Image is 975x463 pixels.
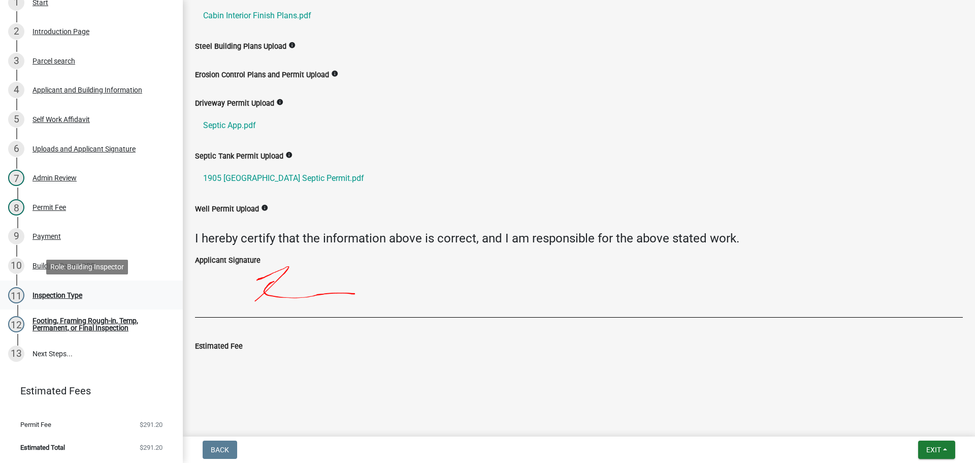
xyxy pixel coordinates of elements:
[8,346,24,362] div: 13
[195,4,963,28] a: Cabin Interior Finish Plans.pdf
[261,204,268,211] i: info
[8,199,24,215] div: 8
[8,228,24,244] div: 9
[32,28,89,35] div: Introduction Page
[195,231,963,246] h4: I hereby certify that the information above is correct, and I am responsible for the above stated...
[195,257,261,264] label: Applicant Signature
[20,444,65,451] span: Estimated Total
[8,381,167,401] a: Estimated Fees
[32,262,95,269] div: Building Permit PDF
[195,100,274,107] label: Driveway Permit Upload
[331,70,338,77] i: info
[8,258,24,274] div: 10
[211,446,229,454] span: Back
[203,441,237,459] button: Back
[195,206,259,213] label: Well Permit Upload
[46,260,128,274] div: Role: Building Inspector
[195,153,283,160] label: Septic Tank Permit Upload
[276,99,283,106] i: info
[32,292,82,299] div: Inspection Type
[195,72,329,79] label: Erosion Control Plans and Permit Upload
[8,141,24,157] div: 6
[195,166,963,191] a: 1905 [GEOGRAPHIC_DATA] Septic Permit.pdf
[140,421,162,428] span: $291.20
[8,316,24,332] div: 12
[140,444,162,451] span: $291.20
[32,233,61,240] div: Payment
[288,42,296,49] i: info
[32,57,75,65] div: Parcel search
[8,170,24,186] div: 7
[32,174,77,181] div: Admin Review
[926,446,941,454] span: Exit
[8,23,24,40] div: 2
[8,53,24,69] div: 3
[195,113,963,138] a: Septic App.pdf
[8,111,24,128] div: 5
[918,441,955,459] button: Exit
[195,266,547,317] img: D4lC0AAAAASUVORK5CYII=
[195,43,286,50] label: Steel Building Plans Upload
[8,82,24,98] div: 4
[32,204,66,211] div: Permit Fee
[20,421,51,428] span: Permit Fee
[32,145,136,152] div: Uploads and Applicant Signature
[8,287,24,303] div: 11
[32,317,167,331] div: Footing, Framing Rough-in, Temp, Permanent, or Final Inspection
[32,86,142,94] div: Applicant and Building Information
[285,151,292,159] i: info
[32,116,90,123] div: Self Work Affidavit
[195,343,243,350] label: Estimated Fee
